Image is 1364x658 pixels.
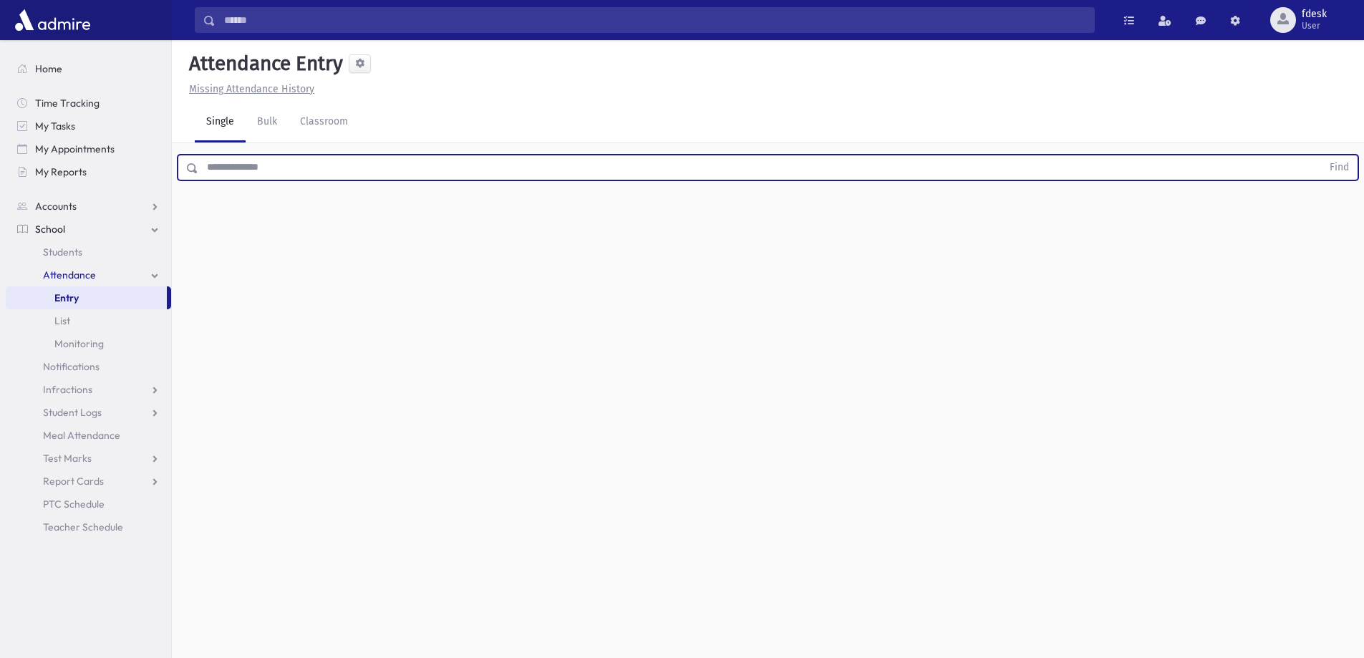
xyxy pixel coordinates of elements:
[6,92,171,115] a: Time Tracking
[54,291,79,304] span: Entry
[6,493,171,516] a: PTC Schedule
[216,7,1094,33] input: Search
[6,470,171,493] a: Report Cards
[6,160,171,183] a: My Reports
[11,6,94,34] img: AdmirePro
[43,360,100,373] span: Notifications
[6,355,171,378] a: Notifications
[1302,9,1327,20] span: fdesk
[43,268,96,281] span: Attendance
[35,223,65,236] span: School
[43,429,120,442] span: Meal Attendance
[1321,155,1358,180] button: Find
[35,200,77,213] span: Accounts
[35,62,62,75] span: Home
[6,195,171,218] a: Accounts
[43,452,92,465] span: Test Marks
[246,102,289,142] a: Bulk
[35,120,75,132] span: My Tasks
[54,314,70,327] span: List
[6,286,167,309] a: Entry
[6,137,171,160] a: My Appointments
[35,97,100,110] span: Time Tracking
[6,332,171,355] a: Monitoring
[43,383,92,396] span: Infractions
[43,475,104,488] span: Report Cards
[43,246,82,258] span: Students
[6,115,171,137] a: My Tasks
[183,52,343,76] h5: Attendance Entry
[189,83,314,95] u: Missing Attendance History
[43,498,105,511] span: PTC Schedule
[1302,20,1327,32] span: User
[35,165,87,178] span: My Reports
[35,142,115,155] span: My Appointments
[54,337,104,350] span: Monitoring
[6,378,171,401] a: Infractions
[6,218,171,241] a: School
[183,83,314,95] a: Missing Attendance History
[43,521,123,533] span: Teacher Schedule
[6,424,171,447] a: Meal Attendance
[6,263,171,286] a: Attendance
[289,102,359,142] a: Classroom
[195,102,246,142] a: Single
[43,406,102,419] span: Student Logs
[6,241,171,263] a: Students
[6,57,171,80] a: Home
[6,309,171,332] a: List
[6,516,171,538] a: Teacher Schedule
[6,401,171,424] a: Student Logs
[6,447,171,470] a: Test Marks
